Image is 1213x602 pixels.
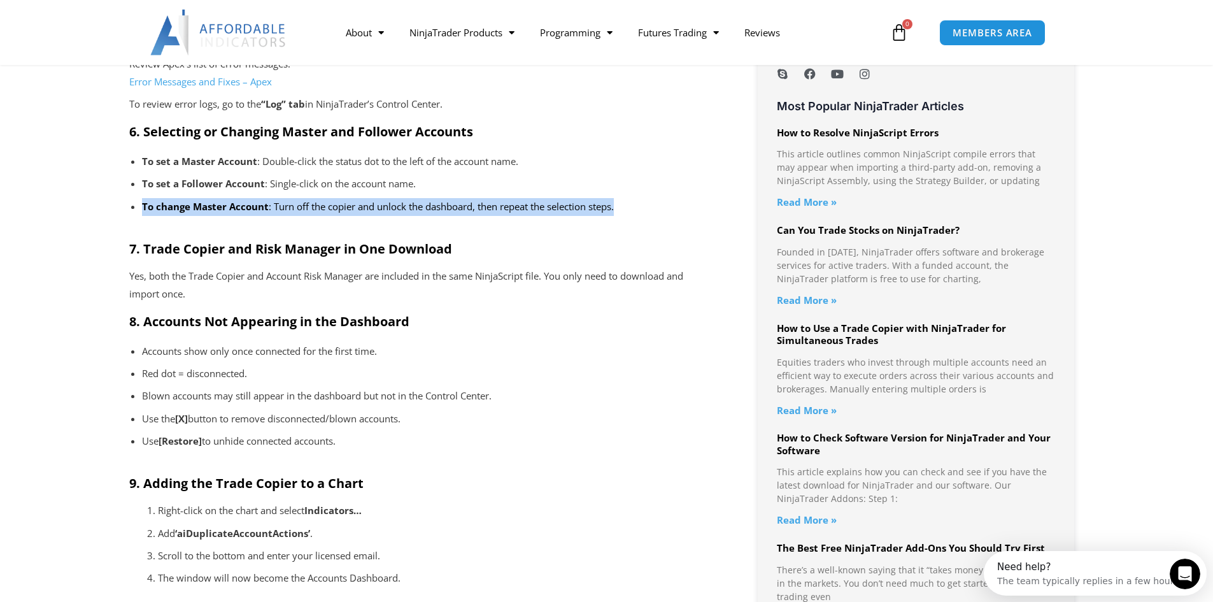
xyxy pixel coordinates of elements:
strong: To set a Master Account [142,155,257,168]
p: To review error logs, go to the in NinjaTrader’s Control Center. [129,96,713,113]
a: Error Messages and Fixes – Apex [129,75,272,88]
strong: 7. Trade Copier and Risk Manager in One Download [129,240,452,257]
h3: Most Popular NinjaTrader Articles [777,99,1055,113]
strong: [Restore] [159,434,202,447]
p: This article explains how you can check and see if you have the latest download for NinjaTrader a... [777,465,1055,505]
p: : Double-click the status dot to the left of the account name. [142,153,700,171]
a: Read more about Can You Trade Stocks on NinjaTrader? [777,294,837,306]
p: Red dot = disconnected. [142,365,700,383]
a: How to Check Software Version for NinjaTrader and Your Software [777,431,1051,457]
a: Reviews [732,18,793,47]
a: 0 [871,14,927,51]
p: Founded in [DATE], NinjaTrader offers software and brokerage services for active traders. With a ... [777,245,1055,285]
a: About [333,18,397,47]
iframe: Intercom live chat discovery launcher [984,551,1207,596]
strong: Indicators… [304,504,362,517]
p: Use the button to remove disconnected/blown accounts. [142,410,700,428]
p: Blown accounts may still appear in the dashboard but not in the Control Center. [142,387,700,405]
a: The Best Free NinjaTrader Add-Ons You Should Try First [777,541,1045,554]
p: Review Apex’s list of error messages: [129,55,713,91]
strong: 9. Adding the Trade Copier to a Chart [129,475,364,492]
a: Read more about How to Check Software Version for NinjaTrader and Your Software [777,513,837,526]
a: How to Use a Trade Copier with NinjaTrader for Simultaneous Trades [777,322,1006,347]
span: MEMBERS AREA [953,28,1032,38]
a: MEMBERS AREA [939,20,1046,46]
a: How to Resolve NinjaScript Errors [777,126,939,139]
p: Yes, both the Trade Copier and Account Risk Manager are included in the same NinjaScript file. Yo... [129,268,713,303]
a: Programming [527,18,625,47]
a: Can You Trade Stocks on NinjaTrader? [777,224,960,236]
a: Read more about How to Use a Trade Copier with NinjaTrader for Simultaneous Trades [777,404,837,417]
span: 0 [902,19,912,29]
p: The window will now become the Accounts Dashboard. [158,570,713,587]
p: Right-click on the chart and select [158,502,713,520]
p: Accounts show only once connected for the first time. [142,343,700,361]
p: : Turn off the copier and unlock the dashboard, then repeat the selection steps. [142,198,700,216]
strong: 6. Selecting or Changing Master and Follower Accounts [129,123,473,140]
div: Open Intercom Messenger [5,5,235,40]
strong: 8. Accounts Not Appearing in the Dashboard [129,313,409,330]
div: The team typically replies in a few hours. [13,21,197,34]
p: : Single-click on the account name. [142,175,700,193]
strong: To set a Follower Account [142,177,265,190]
strong: “Log” tab [261,97,305,110]
a: Read more about How to Resolve NinjaScript Errors [777,196,837,208]
a: NinjaTrader Products [397,18,527,47]
iframe: Intercom live chat [1170,559,1200,589]
div: Need help? [13,11,197,21]
strong: [X] [175,412,188,425]
strong: ‘aiDuplicateAccountActions’ [175,527,310,540]
nav: Menu [333,18,887,47]
p: This article outlines common NinjaScript compile errors that may appear when importing a third-pa... [777,147,1055,187]
img: LogoAI | Affordable Indicators – NinjaTrader [150,10,287,55]
p: Scroll to the bottom and enter your licensed email. [158,547,713,565]
p: Add . [158,525,713,543]
p: Equities traders who invest through multiple accounts need an efficient way to execute orders acr... [777,355,1055,396]
a: Futures Trading [625,18,732,47]
p: Use to unhide connected accounts. [142,433,700,450]
strong: To change Master Account [142,200,269,213]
